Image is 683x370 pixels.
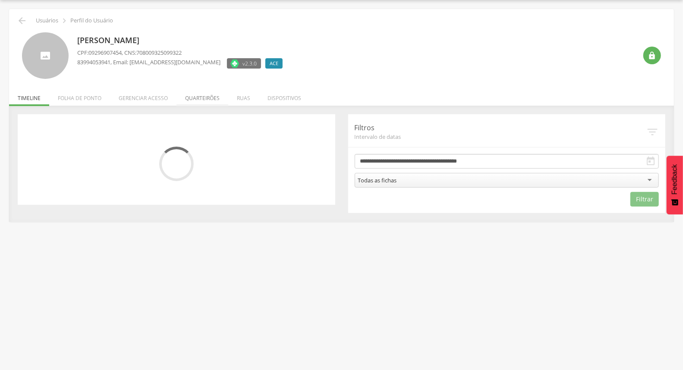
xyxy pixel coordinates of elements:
[110,86,176,106] li: Gerenciar acesso
[259,86,310,106] li: Dispositivos
[630,192,659,207] button: Filtrar
[355,133,646,141] span: Intervalo de datas
[270,60,278,67] span: ACE
[88,49,122,56] span: 09296907454
[77,58,110,66] span: 83994053941
[70,17,113,24] p: Perfil do Usuário
[355,123,646,133] p: Filtros
[648,51,657,60] i: 
[49,86,110,106] li: Folha de ponto
[60,16,69,25] i: 
[77,49,287,57] p: CPF: , CNS:
[671,164,679,194] span: Feedback
[176,86,228,106] li: Quarteirões
[77,35,287,46] p: [PERSON_NAME]
[17,16,27,26] i: 
[36,17,58,24] p: Usuários
[77,58,220,66] p: , Email: [EMAIL_ADDRESS][DOMAIN_NAME]
[646,125,659,138] i: 
[667,156,683,214] button: Feedback - Mostrar pesquisa
[136,49,182,56] span: 708009325099322
[645,156,656,166] i: 
[358,176,397,184] div: Todas as fichas
[228,86,259,106] li: Ruas
[242,59,257,68] span: v2.3.0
